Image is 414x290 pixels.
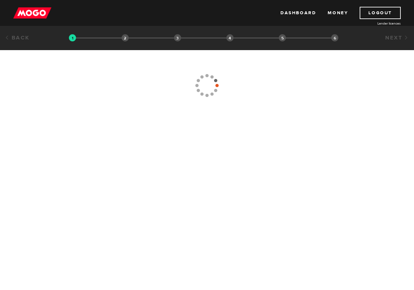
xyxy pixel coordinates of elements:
a: Logout [360,7,401,19]
img: loading-colorWheel_medium.gif [195,49,219,122]
img: transparent-188c492fd9eaac0f573672f40bb141c2.gif [69,34,76,41]
a: Dashboard [280,7,316,19]
a: Back [5,34,30,41]
a: Lender licences [352,21,401,26]
a: Money [328,7,348,19]
img: mogo_logo-11ee424be714fa7cbb0f0f49df9e16ec.png [13,7,51,19]
a: Next [385,34,409,41]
